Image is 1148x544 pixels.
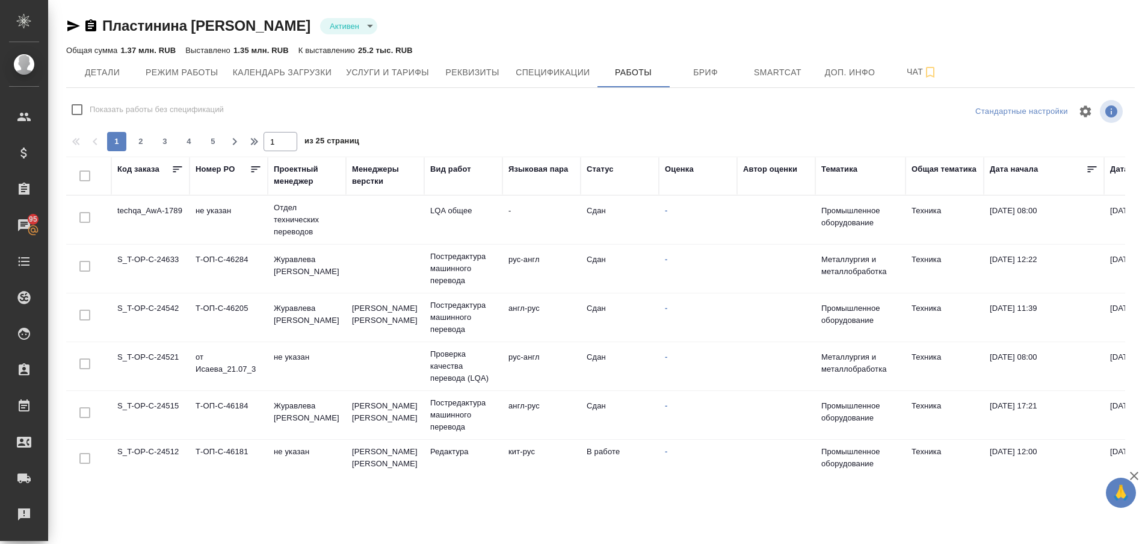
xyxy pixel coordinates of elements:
[502,296,581,339] td: англ-рус
[111,199,190,241] td: techqa_AwA-1789
[66,46,120,55] p: Общая сумма
[131,136,150,148] span: 2
[111,345,190,387] td: S_T-OP-C-24521
[203,132,223,151] button: 5
[430,163,471,175] div: Вид работ
[111,248,190,290] td: S_T-OP-C-24633
[196,163,235,175] div: Номер PO
[111,394,190,436] td: S_T-OP-C-24515
[274,163,340,187] div: Проектный менеджер
[984,199,1104,241] td: [DATE] 08:00
[821,400,900,424] p: Промышленное оборудование
[821,205,900,229] p: Промышленное оборудование
[3,210,45,240] a: 95
[146,65,218,80] span: Режим работы
[665,206,667,215] a: -
[233,65,332,80] span: Календарь загрузки
[326,21,363,31] button: Активен
[120,46,176,55] p: 1.37 млн. RUB
[581,394,659,436] td: Сдан
[84,19,98,33] button: Скопировать ссылку
[821,446,900,470] p: Промышленное оборудование
[912,163,977,175] div: Общая тематика
[268,196,346,244] td: Отдел технических переводов
[190,440,268,482] td: Т-ОП-С-46181
[346,296,424,339] td: [PERSON_NAME] [PERSON_NAME]
[984,440,1104,482] td: [DATE] 12:00
[185,46,233,55] p: Выставлено
[677,65,735,80] span: Бриф
[430,446,496,458] p: Редактура
[346,394,424,436] td: [PERSON_NAME] [PERSON_NAME]
[821,65,879,80] span: Доп. инфо
[749,65,807,80] span: Smartcat
[190,394,268,436] td: Т-ОП-С-46184
[502,199,581,241] td: -
[346,440,424,482] td: [PERSON_NAME] [PERSON_NAME]
[190,345,268,387] td: от Исаева_21.07_3
[190,248,268,290] td: Т-ОП-С-46284
[502,440,581,482] td: кит-рус
[502,345,581,387] td: рус-англ
[304,134,359,151] span: из 25 страниц
[665,447,667,456] a: -
[502,394,581,436] td: англ-рус
[821,163,857,175] div: Тематика
[587,163,614,175] div: Статус
[268,345,346,387] td: не указан
[665,401,667,410] a: -
[268,248,346,290] td: Журавлева [PERSON_NAME]
[320,18,377,34] div: Активен
[906,440,984,482] td: Техника
[190,296,268,339] td: Т-ОП-С-46205
[821,302,900,327] p: Промышленное оборудование
[430,348,496,384] p: Проверка качества перевода (LQA)
[430,397,496,433] p: Постредактура машинного перевода
[430,299,496,336] p: Постредактура машинного перевода
[605,65,662,80] span: Работы
[972,102,1071,121] div: split button
[131,132,150,151] button: 2
[906,345,984,387] td: Техника
[984,248,1104,290] td: [DATE] 12:22
[665,352,667,361] a: -
[984,296,1104,339] td: [DATE] 11:39
[665,163,694,175] div: Оценка
[102,17,310,34] a: Пластинина [PERSON_NAME]
[984,394,1104,436] td: [DATE] 17:21
[1111,480,1131,505] span: 🙏
[581,199,659,241] td: Сдан
[502,248,581,290] td: рус-англ
[821,254,900,278] p: Металлургия и металлобработка
[430,251,496,287] p: Постредактура машинного перевода
[743,163,797,175] div: Автор оценки
[1106,478,1136,508] button: 🙏
[268,440,346,482] td: не указан
[111,440,190,482] td: S_T-OP-C-24512
[66,19,81,33] button: Скопировать ссылку для ЯМессенджера
[179,132,199,151] button: 4
[203,136,223,148] span: 5
[73,65,131,80] span: Детали
[90,104,224,116] span: Показать работы без спецификаций
[893,64,951,80] span: Чат
[298,46,358,55] p: К выставлению
[581,248,659,290] td: Сдан
[268,296,346,339] td: Журавлева [PERSON_NAME]
[581,296,659,339] td: Сдан
[665,304,667,313] a: -
[111,296,190,339] td: S_T-OP-C-24542
[190,199,268,241] td: не указан
[821,351,900,375] p: Металлургия и металлобработка
[430,205,496,217] p: LQA общее
[990,163,1038,175] div: Дата начала
[906,296,984,339] td: Техника
[268,394,346,436] td: Журавлева [PERSON_NAME]
[117,163,159,175] div: Код заказа
[22,213,45,225] span: 95
[923,65,937,80] svg: Подписаться
[155,136,174,148] span: 3
[1071,97,1100,126] span: Настроить таблицу
[984,345,1104,387] td: [DATE] 08:00
[1100,100,1125,123] span: Посмотреть информацию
